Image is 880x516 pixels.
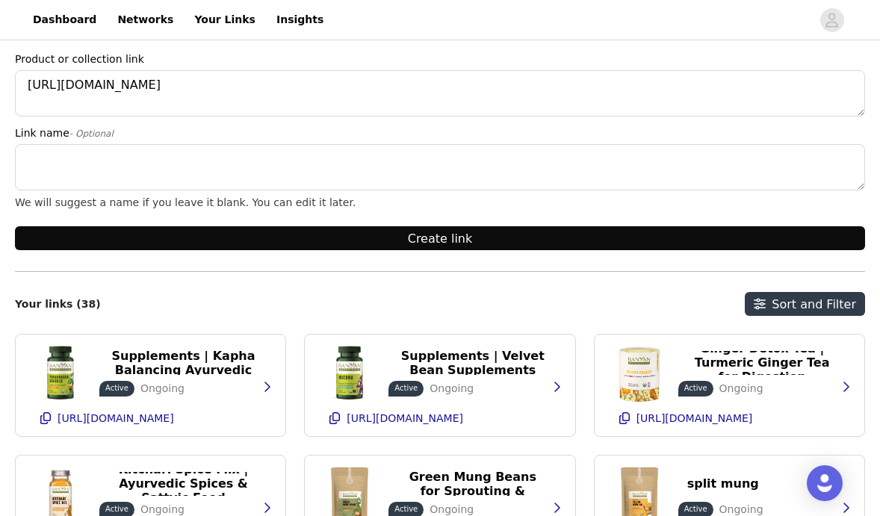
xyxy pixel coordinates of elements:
[684,503,707,515] p: Active
[397,335,548,391] p: Mucuna Pruriens Supplements | Velvet Bean Supplements (Kapikacchu)
[388,472,557,496] button: Mung Beans | Organic Green Mung Beans for Sprouting & Cooking
[825,8,839,32] div: avatar
[15,226,865,250] button: Create link
[610,344,669,403] img: Ginger Detox Tea | Turmeric Ginger Tea for Digestion
[140,381,185,397] p: Ongoing
[267,3,332,37] a: Insights
[24,3,105,37] a: Dashboard
[745,292,865,316] button: Sort and Filter
[15,196,865,208] div: We will suggest a name if you leave it blank. You can edit it later.
[719,381,763,397] p: Ongoing
[636,412,753,424] p: [URL][DOMAIN_NAME]
[108,335,258,391] p: Punarnavadi Guggulu Supplements | Kapha Balancing Ayurvedic Herbs
[678,472,768,496] button: split mung
[31,344,90,403] img: Punarnavadi Guggulu Supplements | Kapha Balancing Ayurvedic Herbs
[394,382,418,394] p: Active
[684,382,707,394] p: Active
[69,128,114,139] span: - Optional
[394,503,418,515] p: Active
[105,382,128,394] p: Active
[687,341,837,384] p: Ginger Detox Tea | Turmeric Ginger Tea for Digestion
[678,351,846,375] button: Ginger Detox Tea | Turmeric Ginger Tea for Digestion
[15,52,856,67] label: Product or collection link
[807,465,843,501] div: Open Intercom Messenger
[105,503,128,515] p: Active
[99,351,267,375] button: Punarnavadi Guggulu Supplements | Kapha Balancing Ayurvedic Herbs
[31,406,270,430] button: [URL][DOMAIN_NAME]
[347,412,463,424] p: [URL][DOMAIN_NAME]
[397,456,548,512] p: Mung Beans | Organic Green Mung Beans for Sprouting & Cooking
[320,406,560,430] button: [URL][DOMAIN_NAME]
[388,351,557,375] button: Mucuna Pruriens Supplements | Velvet Bean Supplements (Kapikacchu)
[58,412,174,424] p: [URL][DOMAIN_NAME]
[99,472,267,496] button: Kitchari Spice Mix | Ayurvedic Spices & Sattvic Food
[430,381,474,397] p: Ongoing
[15,70,865,116] textarea: [URL][DOMAIN_NAME]
[108,3,182,37] a: Networks
[15,125,856,141] label: Link name
[687,476,759,491] p: split mung
[320,344,379,403] img: Mucuna Pruriens Supplements | Velvet Bean Supplements (Kapikacchu)
[15,298,101,311] h2: Your links (38)
[610,406,849,430] button: [URL][DOMAIN_NAME]
[185,3,264,37] a: Your Links
[108,462,258,505] p: Kitchari Spice Mix | Ayurvedic Spices & Sattvic Food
